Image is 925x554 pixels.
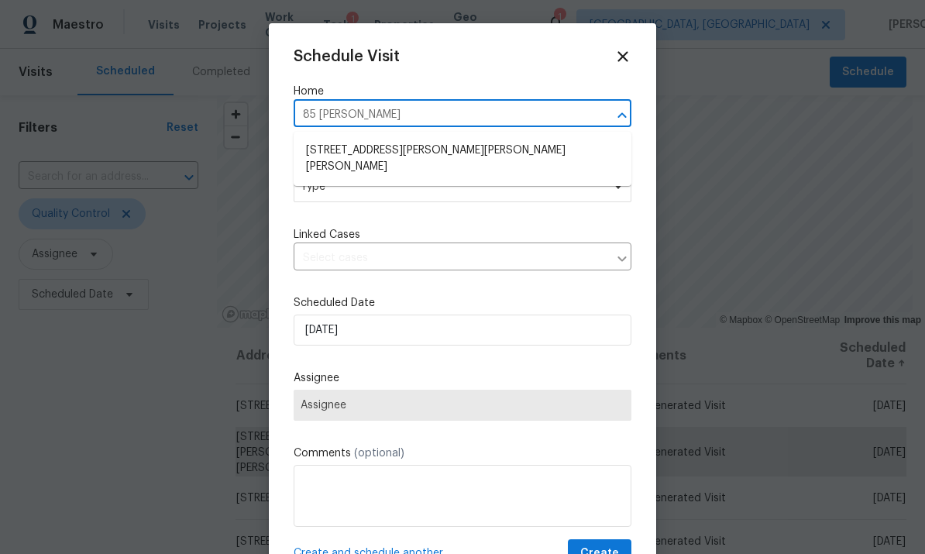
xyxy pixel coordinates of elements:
[294,246,608,270] input: Select cases
[294,84,631,99] label: Home
[614,48,631,65] span: Close
[354,448,404,459] span: (optional)
[294,103,588,127] input: Enter in an address
[301,399,624,411] span: Assignee
[294,370,631,386] label: Assignee
[294,227,360,243] span: Linked Cases
[294,315,631,346] input: M/D/YYYY
[294,446,631,461] label: Comments
[294,49,400,64] span: Schedule Visit
[294,295,631,311] label: Scheduled Date
[294,138,631,180] li: [STREET_ADDRESS][PERSON_NAME][PERSON_NAME][PERSON_NAME]
[611,105,633,126] button: Close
